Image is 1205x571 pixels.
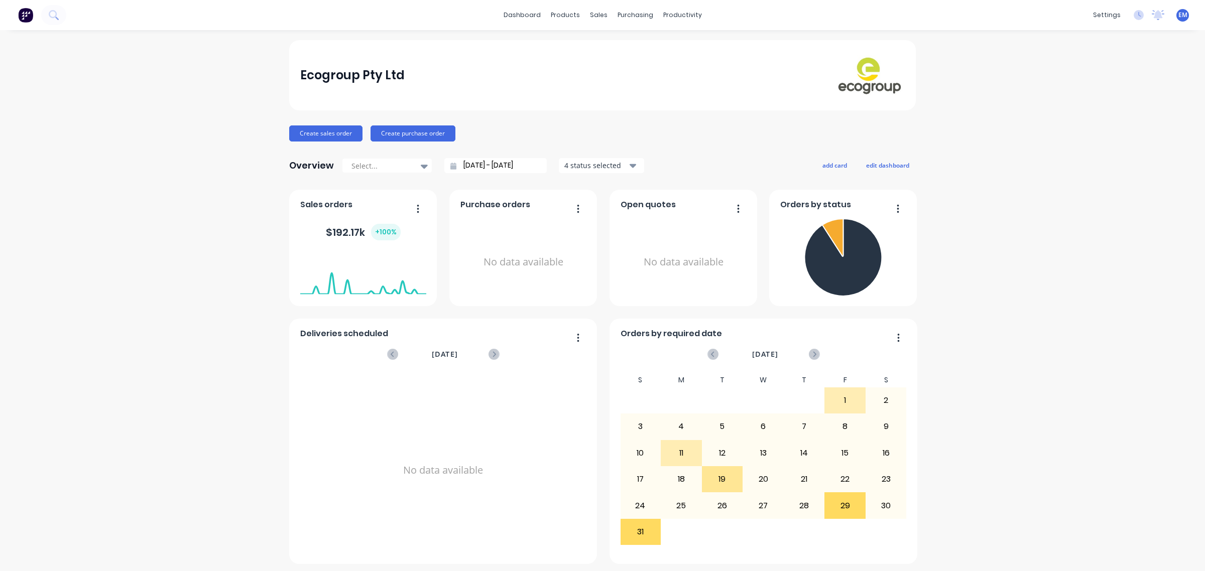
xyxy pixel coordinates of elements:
div: W [743,373,784,387]
div: 22 [825,467,865,492]
button: edit dashboard [860,159,916,172]
div: 15 [825,441,865,466]
div: No data available [300,373,586,567]
div: 3 [621,414,661,439]
span: [DATE] [752,349,778,360]
div: 24 [621,493,661,518]
button: 4 status selected [559,158,644,173]
div: 12 [702,441,743,466]
div: F [824,373,866,387]
div: 7 [784,414,824,439]
div: Ecogroup Pty Ltd [300,65,405,85]
div: productivity [658,8,707,23]
div: 30 [866,493,906,518]
img: Factory [18,8,33,23]
div: 4 [661,414,701,439]
span: Orders by required date [621,328,722,340]
div: $ 192.17k [326,224,401,240]
button: Create sales order [289,125,363,141]
div: M [661,373,702,387]
div: + 100 % [371,224,401,240]
span: [DATE] [432,349,458,360]
button: Create purchase order [371,125,455,141]
div: 4 status selected [564,160,628,171]
div: T [784,373,825,387]
div: 17 [621,467,661,492]
span: EM [1178,11,1187,20]
div: 29 [825,493,865,518]
div: 21 [784,467,824,492]
div: 9 [866,414,906,439]
div: sales [585,8,613,23]
img: Ecogroup Pty Ltd [834,55,905,95]
div: 2 [866,388,906,413]
div: 26 [702,493,743,518]
a: dashboard [499,8,546,23]
div: 1 [825,388,865,413]
span: Orders by status [780,199,851,211]
div: 18 [661,467,701,492]
div: 8 [825,414,865,439]
div: settings [1088,8,1126,23]
div: 14 [784,441,824,466]
div: 20 [743,467,783,492]
div: 23 [866,467,906,492]
div: Overview [289,156,334,176]
div: 19 [702,467,743,492]
div: 13 [743,441,783,466]
div: No data available [621,215,747,310]
div: 16 [866,441,906,466]
div: 10 [621,441,661,466]
div: T [702,373,743,387]
div: 28 [784,493,824,518]
div: S [620,373,661,387]
span: Sales orders [300,199,352,211]
div: 27 [743,493,783,518]
div: 5 [702,414,743,439]
div: 31 [621,519,661,544]
button: add card [816,159,854,172]
div: purchasing [613,8,658,23]
div: 11 [661,441,701,466]
div: 25 [661,493,701,518]
span: Purchase orders [460,199,530,211]
div: 6 [743,414,783,439]
span: Open quotes [621,199,676,211]
div: No data available [460,215,586,310]
div: products [546,8,585,23]
div: S [866,373,907,387]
